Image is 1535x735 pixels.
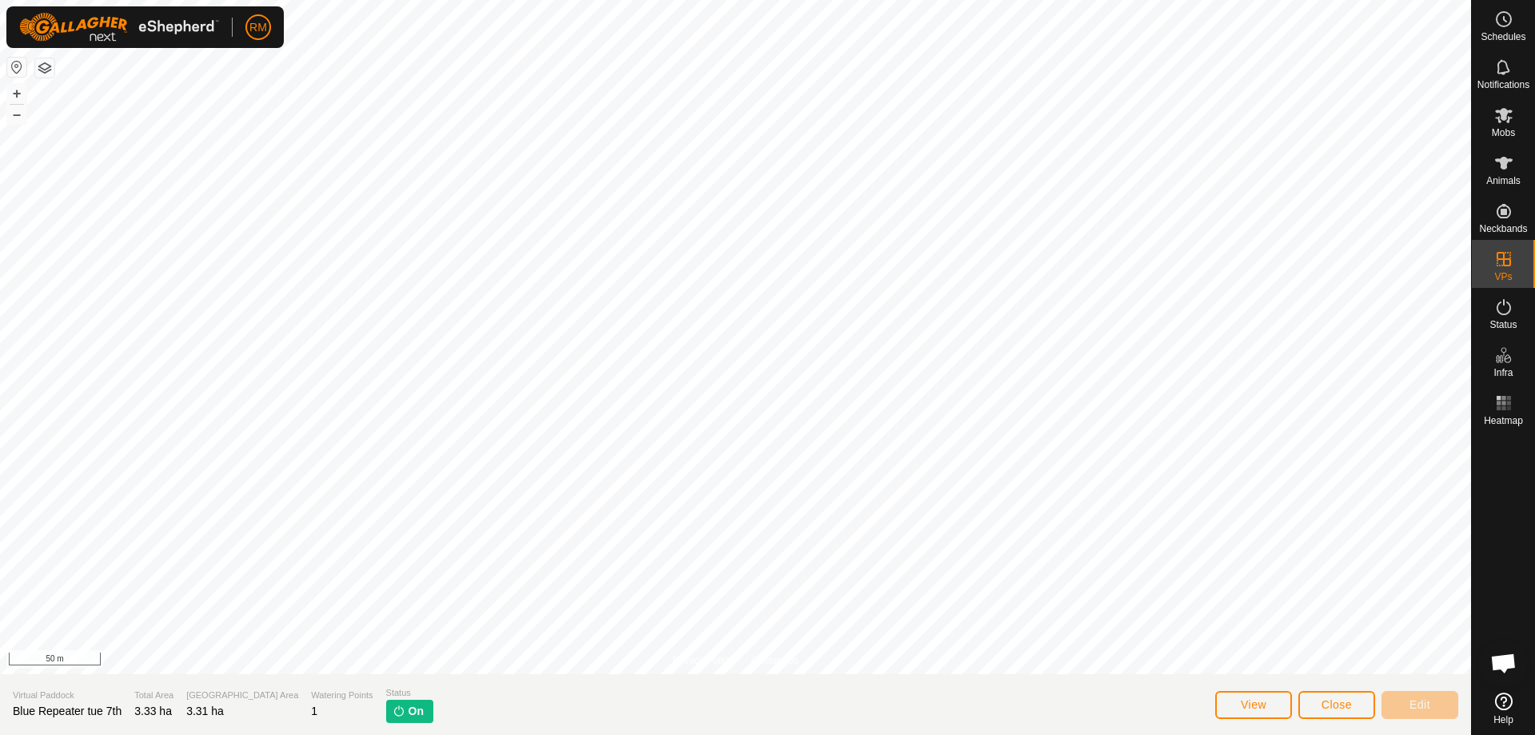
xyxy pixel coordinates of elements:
span: Heatmap [1484,416,1523,425]
span: Mobs [1492,128,1515,138]
span: 1 [311,705,317,717]
span: Neckbands [1479,224,1527,234]
button: + [7,84,26,103]
img: Gallagher Logo [19,13,219,42]
span: Notifications [1477,80,1529,90]
span: On [409,703,424,720]
button: Reset Map [7,58,26,77]
span: Edit [1409,698,1430,711]
a: Help [1472,686,1535,731]
span: Animals [1486,176,1521,186]
span: Help [1493,715,1513,725]
a: Contact Us [752,653,799,668]
span: Virtual Paddock [13,689,122,702]
span: Infra [1493,368,1513,377]
span: 3.33 ha [134,705,172,717]
button: Close [1298,691,1375,719]
span: 3.31 ha [186,705,224,717]
button: – [7,105,26,124]
span: Total Area [134,689,173,702]
span: Schedules [1481,32,1525,42]
span: Close [1322,698,1352,711]
img: turn-on [393,705,405,717]
span: Watering Points [311,689,373,702]
span: Blue Repeater tue 7th [13,705,122,717]
div: Open chat [1480,639,1528,687]
button: Edit [1381,691,1458,719]
span: Status [1489,320,1517,330]
span: View [1241,698,1266,711]
span: Status [386,686,433,700]
button: View [1215,691,1292,719]
span: RM [249,19,267,36]
a: Privacy Policy [672,653,732,668]
button: Map Layers [35,58,54,78]
span: VPs [1494,272,1512,282]
span: [GEOGRAPHIC_DATA] Area [186,689,298,702]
